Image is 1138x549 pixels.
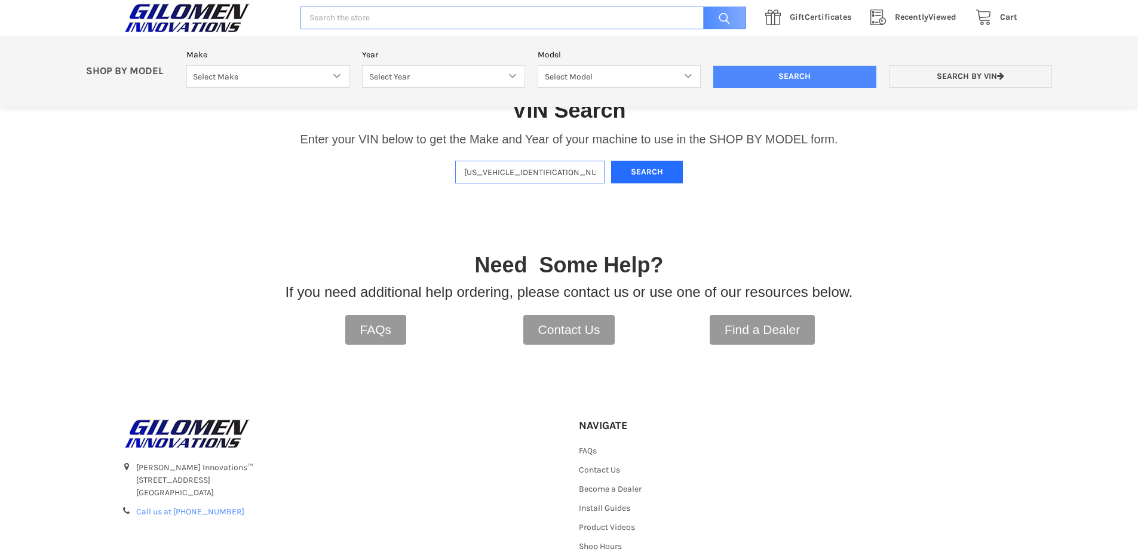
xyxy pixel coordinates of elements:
[895,12,928,22] span: Recently
[136,461,559,499] address: [PERSON_NAME] Innovations™ [STREET_ADDRESS] [GEOGRAPHIC_DATA]
[759,10,864,25] a: GiftCertificates
[713,66,876,88] input: Search
[474,249,663,281] p: Need Some Help?
[579,419,712,433] h5: Navigate
[579,484,642,494] a: Become a Dealer
[121,3,253,33] img: GILOMEN INNOVATIONS
[969,10,1017,25] a: Cart
[523,315,615,345] a: Contact Us
[579,465,620,475] a: Contact Us
[895,12,956,22] span: Viewed
[186,48,349,61] label: Make
[121,419,560,449] a: GILOMEN INNOVATIONS
[455,161,605,184] input: Enter VIN of your machine
[790,12,851,22] span: Certificates
[579,446,597,456] a: FAQs
[300,130,838,148] p: Enter your VIN below to get the Make and Year of your machine to use in the SHOP BY MODEL form.
[345,315,407,345] a: FAQs
[579,522,635,532] a: Product Videos
[300,7,746,30] input: Search the store
[864,10,969,25] a: RecentlyViewed
[362,48,525,61] label: Year
[121,3,288,33] a: GILOMEN INNOVATIONS
[579,503,630,513] a: Install Guides
[286,281,853,303] p: If you need additional help ordering, please contact us or use one of our resources below.
[80,65,180,78] p: SHOP BY MODEL
[136,507,244,517] a: Call us at [PHONE_NUMBER]
[697,7,746,30] input: Search
[889,65,1052,88] a: Search by VIN
[512,97,625,124] h1: VIN Search
[538,48,701,61] label: Model
[790,12,805,22] span: Gift
[1000,12,1017,22] span: Cart
[121,419,253,449] img: GILOMEN INNOVATIONS
[611,161,683,184] button: Search
[710,315,815,345] a: Find a Dealer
